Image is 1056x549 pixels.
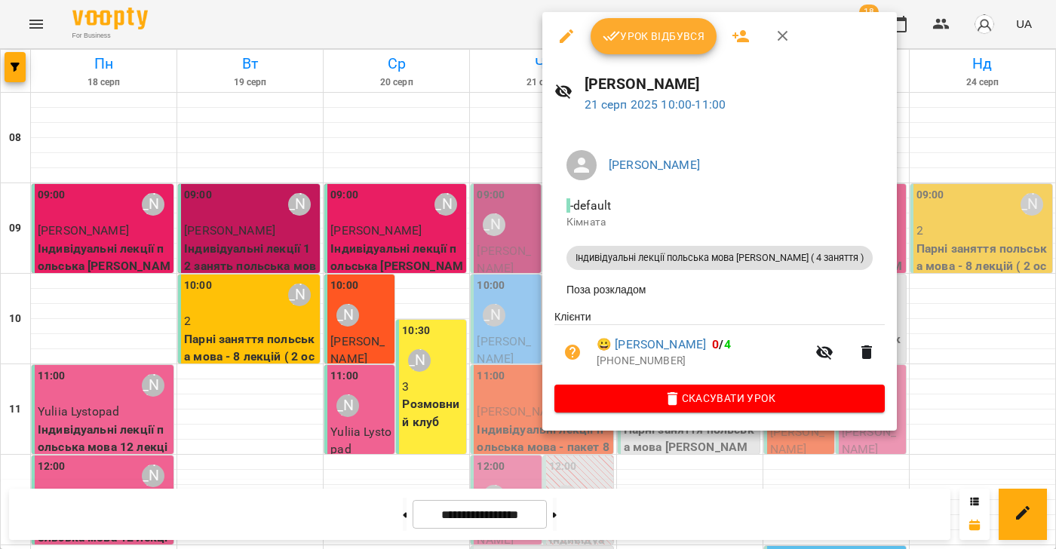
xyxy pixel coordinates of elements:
h6: [PERSON_NAME] [585,72,885,96]
a: 😀 [PERSON_NAME] [597,336,706,354]
a: [PERSON_NAME] [609,158,700,172]
span: 4 [724,337,731,351]
ul: Клієнти [554,309,885,385]
span: Урок відбувся [603,27,705,45]
button: Скасувати Урок [554,385,885,412]
span: 0 [712,337,719,351]
b: / [712,337,730,351]
button: Урок відбувся [591,18,717,54]
p: [PHONE_NUMBER] [597,354,806,369]
span: Скасувати Урок [566,389,873,407]
span: - default [566,198,614,213]
p: Кімната [566,215,873,230]
a: 21 серп 2025 10:00-11:00 [585,97,726,112]
span: Індивідуальні лекції польська мова [PERSON_NAME] ( 4 заняття ) [566,251,873,265]
li: Поза розкладом [554,276,885,303]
